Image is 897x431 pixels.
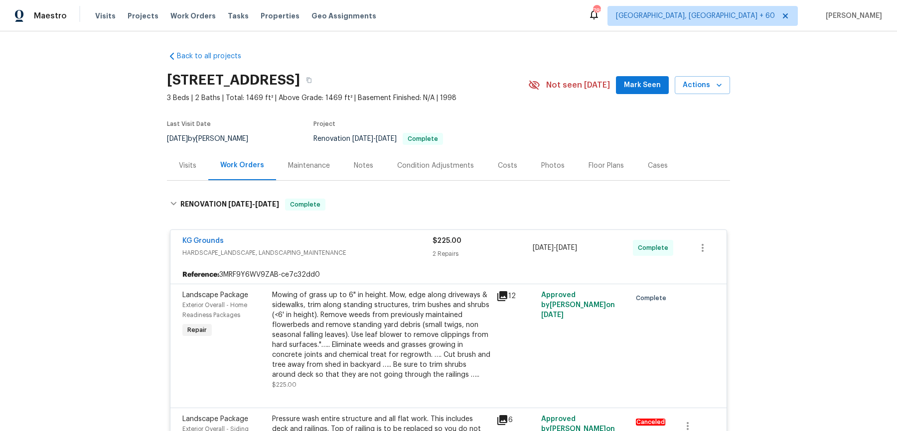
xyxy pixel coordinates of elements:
[683,79,722,92] span: Actions
[182,292,248,299] span: Landscape Package
[182,416,248,423] span: Landscape Package
[313,135,443,142] span: Renovation
[255,201,279,208] span: [DATE]
[182,248,433,258] span: HARDSCAPE_LANDSCAPE, LANDSCAPING_MAINTENANCE
[272,382,297,388] span: $225.00
[624,79,661,92] span: Mark Seen
[183,325,211,335] span: Repair
[433,237,461,244] span: $225.00
[593,6,600,16] div: 788
[182,302,247,318] span: Exterior Overall - Home Readiness Packages
[589,161,624,171] div: Floor Plans
[533,243,577,253] span: -
[313,121,335,127] span: Project
[498,161,517,171] div: Costs
[541,161,565,171] div: Photos
[541,312,564,319] span: [DATE]
[300,71,318,89] button: Copy Address
[167,121,211,127] span: Last Visit Date
[638,243,672,253] span: Complete
[616,76,669,95] button: Mark Seen
[404,136,442,142] span: Complete
[180,199,279,211] h6: RENOVATION
[167,135,188,142] span: [DATE]
[288,161,330,171] div: Maintenance
[182,270,219,280] b: Reference:
[376,135,397,142] span: [DATE]
[496,414,535,426] div: 6
[311,11,376,21] span: Geo Assignments
[167,133,260,145] div: by [PERSON_NAME]
[170,266,727,284] div: 3MRF9Y6WV9ZAB-ce7c32dd0
[95,11,116,21] span: Visits
[228,201,279,208] span: -
[228,12,249,19] span: Tasks
[170,11,216,21] span: Work Orders
[636,419,665,426] em: Canceled
[546,80,610,90] span: Not seen [DATE]
[496,290,535,302] div: 12
[352,135,373,142] span: [DATE]
[433,249,533,259] div: 2 Repairs
[167,51,263,61] a: Back to all projects
[352,135,397,142] span: -
[272,290,490,380] div: Mowing of grass up to 6" in height. Mow, edge along driveways & sidewalks, trim along standing st...
[182,237,224,244] a: KG Grounds
[167,75,300,85] h2: [STREET_ADDRESS]
[286,200,324,210] span: Complete
[128,11,158,21] span: Projects
[616,11,775,21] span: [GEOGRAPHIC_DATA], [GEOGRAPHIC_DATA] + 60
[636,293,670,303] span: Complete
[167,189,730,220] div: RENOVATION [DATE]-[DATE]Complete
[541,292,615,319] span: Approved by [PERSON_NAME] on
[675,76,730,95] button: Actions
[648,161,668,171] div: Cases
[354,161,373,171] div: Notes
[397,161,474,171] div: Condition Adjustments
[179,161,196,171] div: Visits
[556,244,577,251] span: [DATE]
[34,11,67,21] span: Maestro
[533,244,554,251] span: [DATE]
[167,93,528,103] span: 3 Beds | 2 Baths | Total: 1469 ft² | Above Grade: 1469 ft² | Basement Finished: N/A | 1998
[261,11,299,21] span: Properties
[228,201,252,208] span: [DATE]
[220,160,264,170] div: Work Orders
[822,11,882,21] span: [PERSON_NAME]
